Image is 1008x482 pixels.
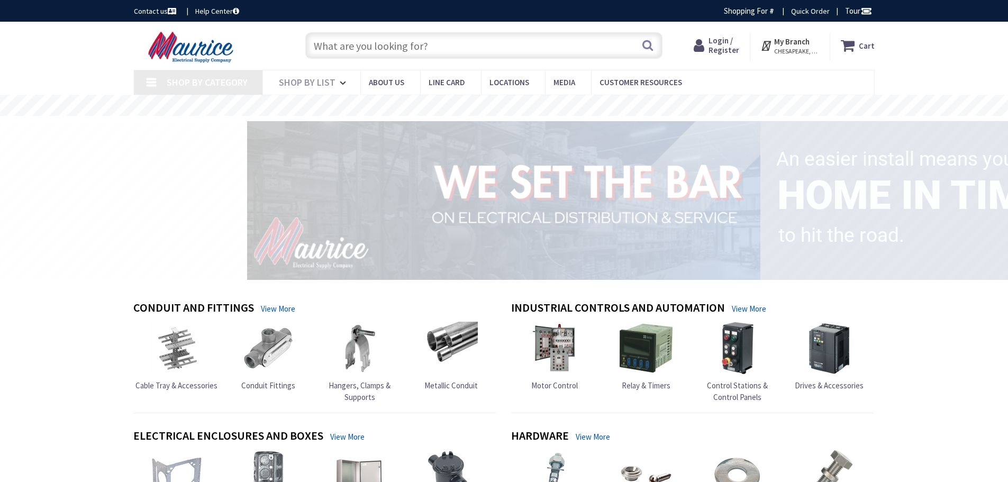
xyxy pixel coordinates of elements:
[769,6,774,16] strong: #
[791,6,830,16] a: Quick Order
[531,380,578,390] span: Motor Control
[707,380,768,402] span: Control Stations & Control Panels
[150,322,203,375] img: Cable Tray & Accessories
[732,303,766,314] a: View More
[330,431,365,442] a: View More
[859,36,875,55] strong: Cart
[774,37,810,47] strong: My Branch
[841,36,875,55] a: Cart
[424,380,478,390] span: Metallic Conduit
[429,77,465,87] span: Line Card
[511,301,725,316] h4: Industrial Controls and Automation
[553,77,575,87] span: Media
[709,35,739,55] span: Login / Register
[576,431,610,442] a: View More
[778,217,904,254] rs-layer: to hit the road.
[620,322,673,375] img: Relay & Timers
[694,36,739,55] a: Login / Register
[133,301,254,316] h4: Conduit and Fittings
[425,322,478,375] img: Metallic Conduit
[369,77,404,87] span: About us
[694,322,781,403] a: Control Stations & Control Panels Control Stations & Control Panels
[241,322,295,391] a: Conduit Fittings Conduit Fittings
[242,322,295,375] img: Conduit Fittings
[795,380,864,390] span: Drives & Accessories
[620,322,673,391] a: Relay & Timers Relay & Timers
[622,380,670,390] span: Relay & Timers
[134,31,251,63] img: Maurice Electrical Supply Company
[424,322,478,391] a: Metallic Conduit Metallic Conduit
[600,77,682,87] span: Customer Resources
[528,322,581,391] a: Motor Control Motor Control
[333,322,386,375] img: Hangers, Clamps & Supports
[489,77,529,87] span: Locations
[408,100,602,112] rs-layer: Free Same Day Pickup at 15 Locations
[803,322,856,375] img: Drives & Accessories
[329,380,391,402] span: Hangers, Clamps & Supports
[845,6,872,16] span: Tour
[195,6,239,16] a: Help Center
[760,36,819,55] div: My Branch CHESAPEAKE, [GEOGRAPHIC_DATA]
[305,32,662,59] input: What are you looking for?
[134,6,178,16] a: Contact us
[135,322,217,391] a: Cable Tray & Accessories Cable Tray & Accessories
[261,303,295,314] a: View More
[795,322,864,391] a: Drives & Accessories Drives & Accessories
[711,322,764,375] img: Control Stations & Control Panels
[316,322,403,403] a: Hangers, Clamps & Supports Hangers, Clamps & Supports
[133,429,323,444] h4: Electrical Enclosures and Boxes
[241,380,295,390] span: Conduit Fittings
[279,76,335,88] span: Shop By List
[724,6,768,16] span: Shopping For
[774,47,819,56] span: CHESAPEAKE, [GEOGRAPHIC_DATA]
[135,380,217,390] span: Cable Tray & Accessories
[167,76,248,88] span: Shop By Category
[511,429,569,444] h4: Hardware
[234,118,765,282] img: 1_1.png
[528,322,581,375] img: Motor Control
